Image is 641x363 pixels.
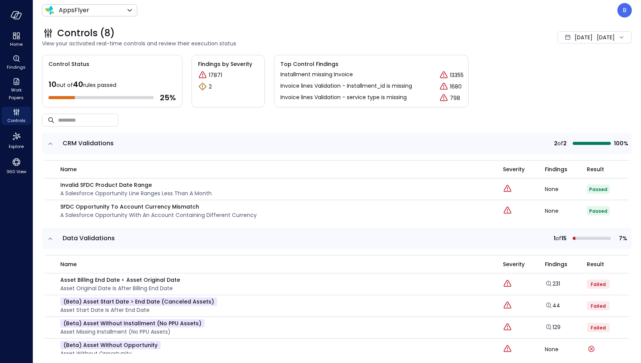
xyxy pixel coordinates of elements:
p: (beta) Asset Without Installment (No PPU assets) [60,319,205,328]
p: (beta) Asset Start Date > End Date (Canceled Assets) [60,297,217,306]
p: A Salesforce Opportunity line ranges less than a month [60,189,212,198]
p: Installment missing Invoice [280,71,353,80]
span: Findings [545,165,567,173]
div: Explore [2,130,31,151]
span: out of [56,81,73,89]
span: name [60,165,77,173]
p: Invalid SFDC Product Date Range [60,181,212,189]
div: Critical [439,93,448,103]
div: Home [2,31,31,49]
div: Controls [2,107,31,125]
span: Explore [9,143,24,150]
p: B [623,6,627,15]
p: Asset start date is after end date [60,306,217,314]
p: SFDC Opportunity to Account Currency Mismatch [60,202,257,211]
span: Failed [591,281,606,288]
div: Critical [198,71,207,80]
div: 360 View [2,156,31,176]
span: Controls (8) [57,27,115,39]
div: None [545,186,587,192]
span: 2 [563,139,567,148]
p: 1680 [450,83,462,91]
span: 2 [554,139,557,148]
p: (beta) Asset Without Opportunity [60,341,161,349]
span: Passed [589,186,607,193]
a: 44 [545,302,560,309]
span: Work Papers [5,86,28,101]
span: 360 View [6,168,26,175]
span: Passed [589,208,607,214]
a: Explore findings [545,282,560,289]
span: Control Status [42,55,89,68]
span: 1 [554,234,556,243]
span: of [556,234,561,243]
span: Failed [591,324,606,331]
span: Severity [503,260,525,268]
p: Asset Without Opportunity [60,349,161,358]
a: Explore findings [545,304,560,311]
p: 13355 [450,71,464,79]
span: of [557,139,563,148]
a: 129 [545,323,560,331]
a: Explore findings [545,325,560,333]
div: Warning [198,82,207,91]
span: Findings [7,63,26,71]
button: expand row [47,235,54,243]
span: 10 [48,79,56,90]
span: name [60,260,77,268]
div: None [545,347,587,352]
span: Result [587,165,604,173]
p: A Salesforce Opportunity with an Account containing different currency [60,211,257,219]
span: 7% [614,234,627,243]
p: Asset Billing End Date < Asset Original Date [60,276,180,284]
span: [DATE] [575,33,593,42]
div: Critical [439,82,448,91]
div: Critical [439,71,448,80]
span: Home [10,40,23,48]
span: CRM Validations [63,139,114,148]
p: Invoice lines Validation - service type is missing [280,93,407,103]
span: 25 % [160,93,176,103]
span: Failed [591,303,606,309]
span: rules passed [83,81,116,89]
p: 17871 [209,71,222,79]
span: Controls [7,117,26,124]
p: AppsFlyer [59,6,89,15]
span: 15 [561,234,567,243]
p: Invoice lines Validation - Installment_id is missing [280,82,412,91]
div: Work Papers [2,76,31,102]
span: Findings [545,260,567,268]
span: Top Control Findings [280,60,462,68]
div: Boaz [617,3,632,18]
p: 2 [209,83,212,91]
div: Critical [503,323,512,332]
span: Data Validations [63,234,115,243]
div: Control run failed on: Aug 24, 2025 Error message: RequestId: 280bd4c0-f392-4efb-8477-fa68d0d4322... [587,344,596,353]
div: Findings [2,53,31,72]
a: 231 [545,280,560,288]
span: Severity [503,165,525,173]
button: expand row [47,140,54,148]
div: Critical [503,344,512,354]
div: None [545,208,587,214]
div: Critical [503,206,512,216]
div: Critical [503,301,512,311]
span: View your activated real-time controls and review their execution status [42,39,445,48]
p: Asset Original Date is After Billing End Date [60,284,180,292]
span: Result [587,260,604,268]
div: Critical [503,184,512,194]
div: Critical [503,279,512,289]
span: 100% [614,139,627,148]
p: 798 [450,94,460,102]
span: 40 [73,79,83,90]
span: Findings by Severity [198,60,258,68]
p: Asset missing Installment (No PPU assets) [60,328,205,336]
img: Icon [45,6,54,15]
